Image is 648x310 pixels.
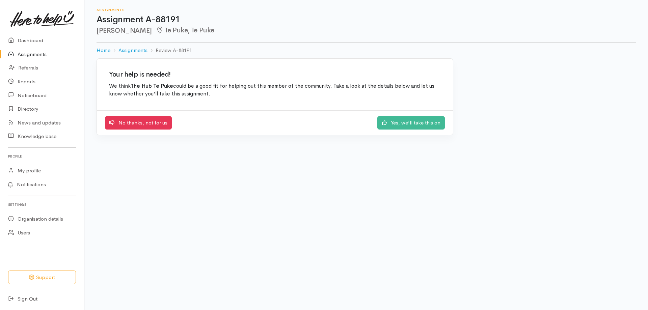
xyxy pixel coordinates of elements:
button: Support [8,271,76,284]
a: Assignments [118,47,147,54]
span: Te Puke, Te Puke [156,26,214,34]
a: Home [97,47,110,54]
nav: breadcrumb [97,43,636,58]
h6: Assignments [97,8,636,12]
h2: [PERSON_NAME] [97,27,636,34]
li: Review A-88191 [147,47,192,54]
h2: Your help is needed! [109,71,441,78]
a: Yes, we'll take this on [377,116,445,130]
a: No thanks, not for us [105,116,172,130]
h6: Settings [8,200,76,209]
h1: Assignment A-88191 [97,15,636,25]
h6: Profile [8,152,76,161]
b: The Hub Te Puke [131,83,173,89]
p: We think could be a good fit for helping out this member of the community. Take a look at the det... [109,82,441,98]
